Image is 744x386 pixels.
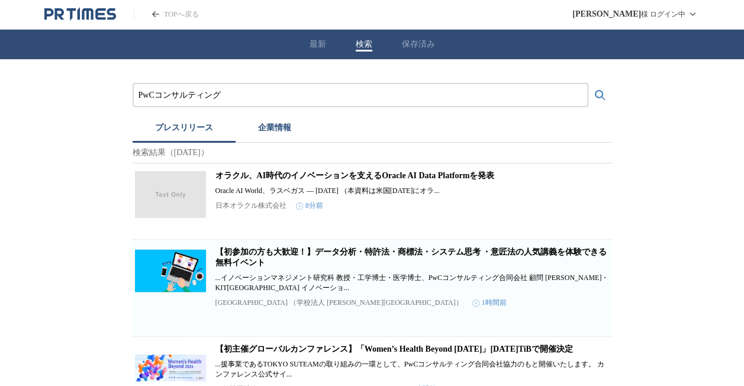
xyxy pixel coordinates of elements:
button: 検索 [356,39,372,50]
a: 【初参加の方も大歓迎！】データ分析・特許法・商標法・システム思考 ・意匠法の人気講義を体験できる無料イベント [215,247,607,267]
button: 最新 [310,39,326,50]
p: ...援事業であるTOKYO SUTEAMの取り組みの一環として、PwCコンサルティング合同会社協力のもと開催いたします。 カンファレンス公式サイ... [215,359,610,379]
p: 日本オラクル株式会社 [215,201,286,211]
input: プレスリリースおよび企業を検索する [139,89,582,102]
a: PR TIMESのトップページはこちら [44,7,116,21]
img: 【初参加の方も大歓迎！】データ分析・特許法・商標法・システム思考 ・意匠法の人気講義を体験できる無料イベント [135,247,206,294]
a: オラクル、AI時代のイノベーションを支えるOracle AI Data Platformを発表 [215,171,495,180]
p: ...イノベーションマネジメント研究科 教授・工学博士・医学博士、PwCコンサルティング合同会社 顧問 [PERSON_NAME]・KIT[GEOGRAPHIC_DATA] イノベーショ... [215,273,610,293]
a: PR TIMESのトップページはこちら [134,9,198,20]
p: Oracle AI World、ラスベガス ― [DATE] （本資料は米国[DATE]にオラ... [215,186,610,196]
button: 保存済み [402,39,435,50]
p: [GEOGRAPHIC_DATA] （学校法人 [PERSON_NAME][GEOGRAPHIC_DATA]） [215,298,463,308]
img: オラクル、AI時代のイノベーションを支えるOracle AI Data Platformを発表 [135,171,206,218]
button: プレスリリース [133,117,236,143]
button: 企業情報 [236,117,314,143]
p: 検索結果（[DATE]） [133,143,612,163]
span: [PERSON_NAME] [572,9,641,19]
time: 8分前 [296,201,323,211]
button: 検索する [588,83,612,107]
a: 【初主催グローバルカンファレンス】「Women’s Health Beyond [DATE]」[DATE]TiBで開催決定 [215,345,573,353]
time: 1時間前 [472,298,507,308]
